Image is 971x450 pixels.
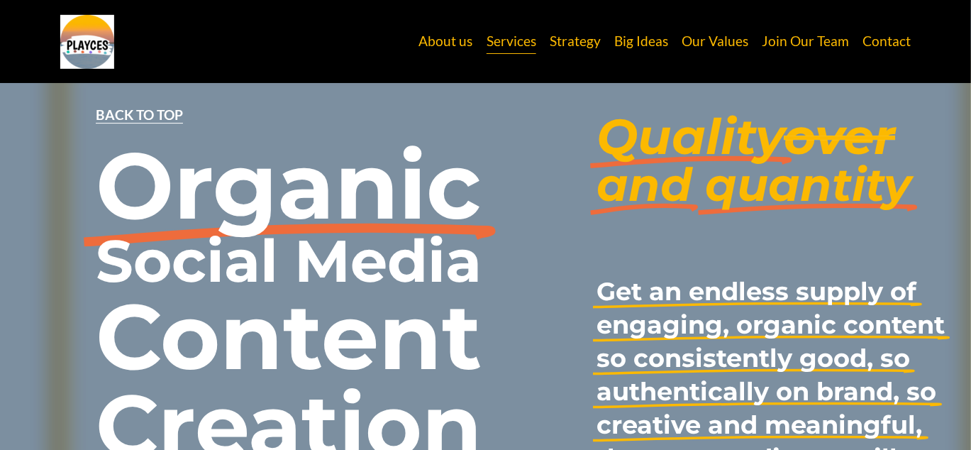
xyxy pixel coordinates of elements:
[96,225,482,297] strong: Social Media
[597,106,784,166] em: Quality
[96,129,481,242] strong: Organic
[863,28,911,55] a: Contact
[487,28,536,55] a: Services
[614,28,668,55] a: Big Ideas
[705,157,911,212] em: quantity
[762,28,849,55] a: Join Our Team
[784,106,895,166] em: over
[682,28,748,55] a: Our Values
[60,15,114,69] img: Playces Creative | Make Your Brand Your Greatest Asset | Brand, Marketing &amp; Social Media Agen...
[419,28,473,55] a: About us
[96,280,482,392] strong: Content
[597,157,692,212] em: and
[96,106,183,123] a: BACK TO TOP
[550,28,601,55] a: Strategy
